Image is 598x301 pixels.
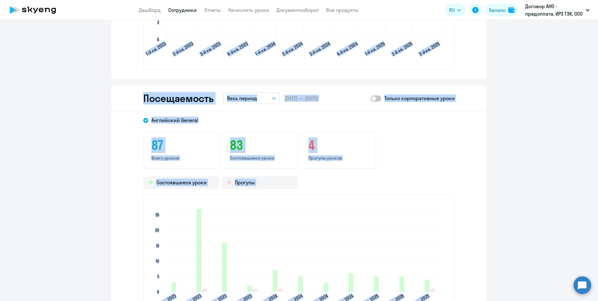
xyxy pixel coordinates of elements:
path: 2025-09-16T20:00:00.000Z Прогулы 1 [430,289,435,292]
path: 2023-03-29T20:00:00.000Z Состоявшиеся уроки 3 [171,283,176,292]
text: 4-й кв. 2023 [226,41,249,57]
path: 2024-02-07T20:00:00.000Z Прогулы 1 [278,289,283,292]
a: Начислить уроки [228,7,269,13]
span: RU [449,6,455,14]
path: 2025-09-16T20:00:00.000Z Состоявшиеся уроки 4 [425,280,429,292]
text: 25 [155,212,159,217]
p: Состоявшиеся уроки [230,155,290,161]
text: 0 [157,289,159,294]
h3: 87 [151,138,211,153]
p: Всего уроков [151,155,211,161]
path: 2024-06-11T20:00:00.000Z Состоявшиеся уроки 5 [298,277,303,292]
path: 2023-06-06T20:00:00.000Z Состоявшиеся уроки 27 [197,209,201,292]
text: 3-й кв. 2023 [199,41,222,57]
p: Только корпоративные уроки [384,94,455,102]
p: Прогулы уроков [308,155,368,161]
text: 1-й кв. 2025 [364,41,386,57]
text: 2-й кв. 2023 [172,41,194,57]
button: Весь период [223,92,280,104]
path: 2024-12-10T20:00:00.000Z Состоявшиеся уроки 6 [349,273,353,292]
text: 3-й кв. 2025 [418,41,441,57]
text: 10 [156,259,159,263]
h3: 4 [308,138,368,153]
text: 3-й кв. 2024 [308,41,331,57]
img: balance [508,7,514,13]
a: Все продукты [326,7,359,13]
text: 20 [155,228,159,232]
button: RU [445,4,465,16]
text: 2-й кв. 2025 [391,41,413,57]
div: Состоявшиеся уроки [143,176,219,189]
a: Сотрудники [168,7,197,13]
button: Договор АНО - предоплата, ИРЗ ТЭК, ООО [522,3,593,18]
p: Договор АНО - предоплата, ИРЗ ТЭК, ООО [525,3,583,18]
text: 4-й кв. 2024 [336,41,359,57]
a: Дашборд [139,7,161,13]
text: 0 [157,37,159,42]
a: Документооборот [276,7,319,13]
path: 2024-02-07T20:00:00.000Z Состоявшиеся уроки 7 [273,270,277,292]
path: 2023-11-01T20:00:00.000Z Прогулы 1 [253,289,257,292]
h2: Посещаемость [143,92,213,105]
text: 1-й кв. 2024 [254,41,276,57]
path: 2023-11-01T20:00:00.000Z Состоявшиеся уроки 2 [247,286,252,292]
h3: 83 [230,138,290,153]
path: 2024-09-10T20:00:00.000Z Состоявшиеся уроки 3 [323,283,328,292]
text: 2-й кв. 2024 [281,41,304,57]
path: 2025-03-18T20:00:00.000Z Состоявшиеся уроки 5 [374,277,379,292]
text: 2 [157,20,159,25]
div: Баланс [489,6,506,14]
a: Отчеты [204,7,221,13]
path: 2023-06-06T20:00:00.000Z Прогулы 1 [202,289,207,292]
text: 5 [157,274,159,279]
div: Прогулы [222,176,298,189]
text: 1-й кв. 2023 [145,41,167,57]
p: Весь период [227,94,257,102]
text: 15 [156,243,159,248]
button: Балансbalance [485,4,518,16]
span: [DATE] — [DATE] [285,95,318,102]
path: 2025-06-10T20:00:00.000Z Состоявшиеся уроки 5 [399,277,404,292]
span: Английский General [151,117,198,124]
path: 2023-09-06T20:00:00.000Z Состоявшиеся уроки 16 [222,243,227,292]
